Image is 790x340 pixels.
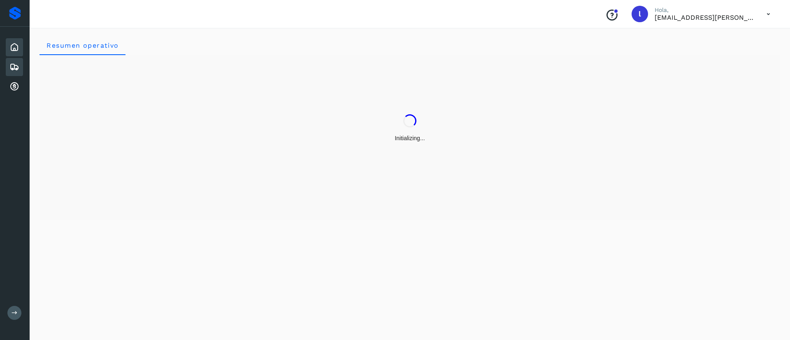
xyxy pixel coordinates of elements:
[6,38,23,56] div: Inicio
[655,7,753,14] p: Hola,
[6,58,23,76] div: Embarques
[655,14,753,21] p: lauraamalia.castillo@xpertal.com
[46,42,119,49] span: Resumen operativo
[6,78,23,96] div: Cuentas por cobrar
